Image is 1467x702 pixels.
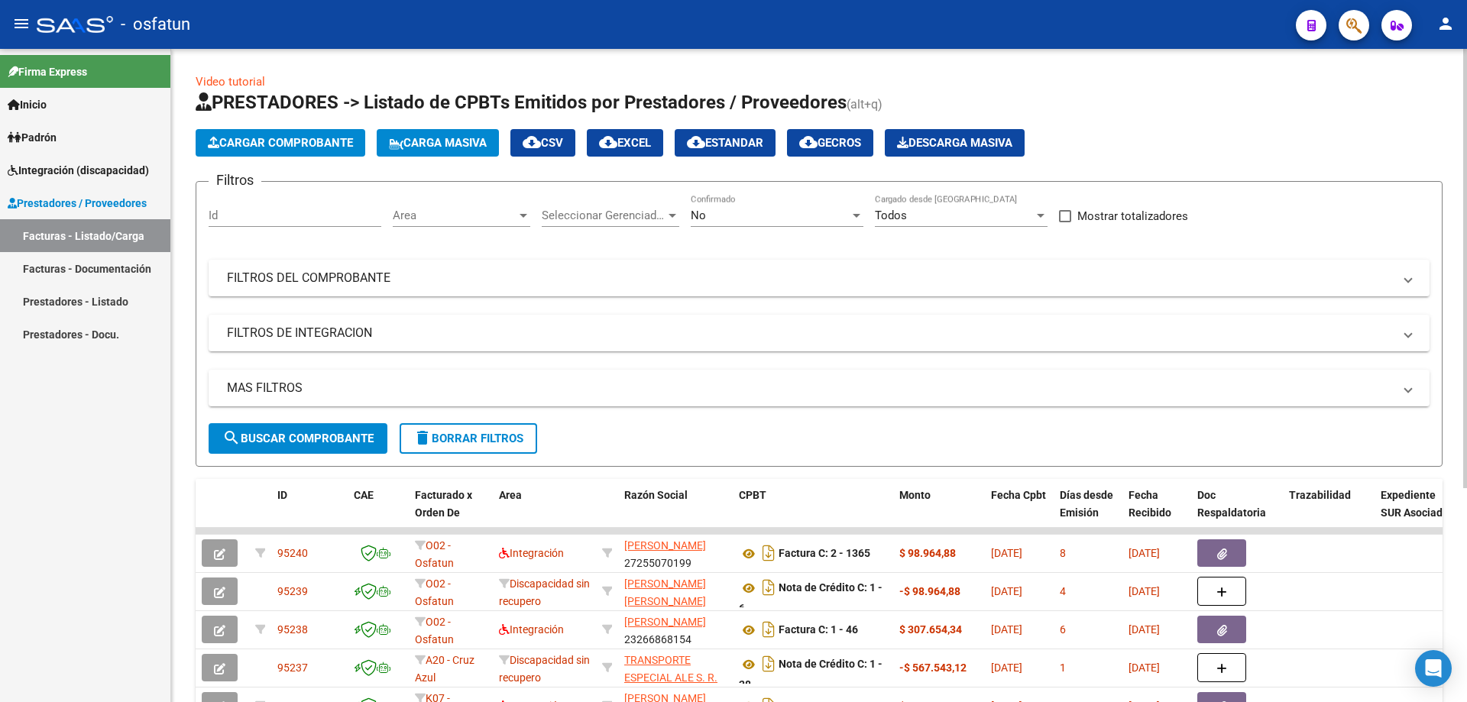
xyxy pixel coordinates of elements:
[499,654,590,684] span: Discapacidad sin recupero
[899,623,962,636] strong: $ 307.654,34
[787,129,873,157] button: Gecros
[415,489,472,519] span: Facturado x Orden De
[227,380,1393,396] mat-panel-title: MAS FILTROS
[499,547,564,559] span: Integración
[624,616,706,628] span: [PERSON_NAME]
[196,92,847,113] span: PRESTADORES -> Listado de CPBTs Emitidos por Prestadores / Proveedores
[759,617,779,642] i: Descargar documento
[624,539,706,552] span: [PERSON_NAME]
[499,577,590,607] span: Discapacidad sin recupero
[991,489,1046,501] span: Fecha Cpbt
[523,133,541,151] mat-icon: cloud_download
[1129,585,1160,597] span: [DATE]
[393,209,517,222] span: Area
[1129,547,1160,559] span: [DATE]
[271,479,348,546] datatable-header-cell: ID
[1375,479,1459,546] datatable-header-cell: Expediente SUR Asociado
[875,209,907,222] span: Todos
[1060,489,1113,519] span: Días desde Emisión
[759,652,779,676] i: Descargar documento
[624,613,727,645] div: 23266868154
[1381,489,1449,519] span: Expediente SUR Asociado
[1289,489,1351,501] span: Trazabilidad
[991,547,1022,559] span: [DATE]
[624,537,727,569] div: 27255070199
[991,662,1022,674] span: [DATE]
[899,585,960,597] strong: -$ 98.964,88
[1129,623,1160,636] span: [DATE]
[196,75,265,89] a: Video tutorial
[599,136,651,150] span: EXCEL
[277,662,308,674] span: 95237
[1191,479,1283,546] datatable-header-cell: Doc Respaldatoria
[209,315,1430,351] mat-expansion-panel-header: FILTROS DE INTEGRACION
[991,585,1022,597] span: [DATE]
[1060,662,1066,674] span: 1
[499,489,522,501] span: Area
[739,658,882,691] strong: Nota de Crédito C: 1 - 28
[209,170,261,191] h3: Filtros
[8,195,147,212] span: Prestadores / Proveedores
[1060,623,1066,636] span: 6
[779,624,858,636] strong: Factura C: 1 - 46
[354,489,374,501] span: CAE
[799,136,861,150] span: Gecros
[209,423,387,454] button: Buscar Comprobante
[523,136,563,150] span: CSV
[493,479,596,546] datatable-header-cell: Area
[899,489,931,501] span: Monto
[739,582,882,615] strong: Nota de Crédito C: 1 - 6
[415,577,454,625] span: O02 - Osfatun Propio
[1415,650,1452,687] div: Open Intercom Messenger
[227,325,1393,341] mat-panel-title: FILTROS DE INTEGRACION
[759,541,779,565] i: Descargar documento
[897,136,1012,150] span: Descarga Masiva
[209,260,1430,296] mat-expansion-panel-header: FILTROS DEL COMPROBANTE
[1129,662,1160,674] span: [DATE]
[687,133,705,151] mat-icon: cloud_download
[209,370,1430,406] mat-expansion-panel-header: MAS FILTROS
[277,547,308,559] span: 95240
[899,547,956,559] strong: $ 98.964,88
[277,489,287,501] span: ID
[12,15,31,33] mat-icon: menu
[413,432,523,445] span: Borrar Filtros
[277,585,308,597] span: 95239
[415,539,454,587] span: O02 - Osfatun Propio
[542,209,665,222] span: Seleccionar Gerenciador
[779,548,870,560] strong: Factura C: 2 - 1365
[885,129,1025,157] app-download-masive: Descarga masiva de comprobantes (adjuntos)
[208,136,353,150] span: Cargar Comprobante
[691,209,706,222] span: No
[759,575,779,600] i: Descargar documento
[1060,585,1066,597] span: 4
[624,489,688,501] span: Razón Social
[227,270,1393,286] mat-panel-title: FILTROS DEL COMPROBANTE
[415,654,474,684] span: A20 - Cruz Azul
[415,616,454,663] span: O02 - Osfatun Propio
[1197,489,1266,519] span: Doc Respaldatoria
[277,623,308,636] span: 95238
[413,429,432,447] mat-icon: delete
[8,63,87,80] span: Firma Express
[409,479,493,546] datatable-header-cell: Facturado x Orden De
[624,654,717,701] span: TRANSPORTE ESPECIAL ALE S. R. L.
[687,136,763,150] span: Estandar
[847,97,882,112] span: (alt+q)
[400,423,537,454] button: Borrar Filtros
[1060,547,1066,559] span: 8
[389,136,487,150] span: Carga Masiva
[893,479,985,546] datatable-header-cell: Monto
[1283,479,1375,546] datatable-header-cell: Trazabilidad
[8,96,47,113] span: Inicio
[624,575,727,607] div: 27426465723
[222,429,241,447] mat-icon: search
[599,133,617,151] mat-icon: cloud_download
[733,479,893,546] datatable-header-cell: CPBT
[1129,489,1171,519] span: Fecha Recibido
[624,652,727,684] div: 30718382145
[1054,479,1122,546] datatable-header-cell: Días desde Emisión
[991,623,1022,636] span: [DATE]
[121,8,190,41] span: - osfatun
[799,133,818,151] mat-icon: cloud_download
